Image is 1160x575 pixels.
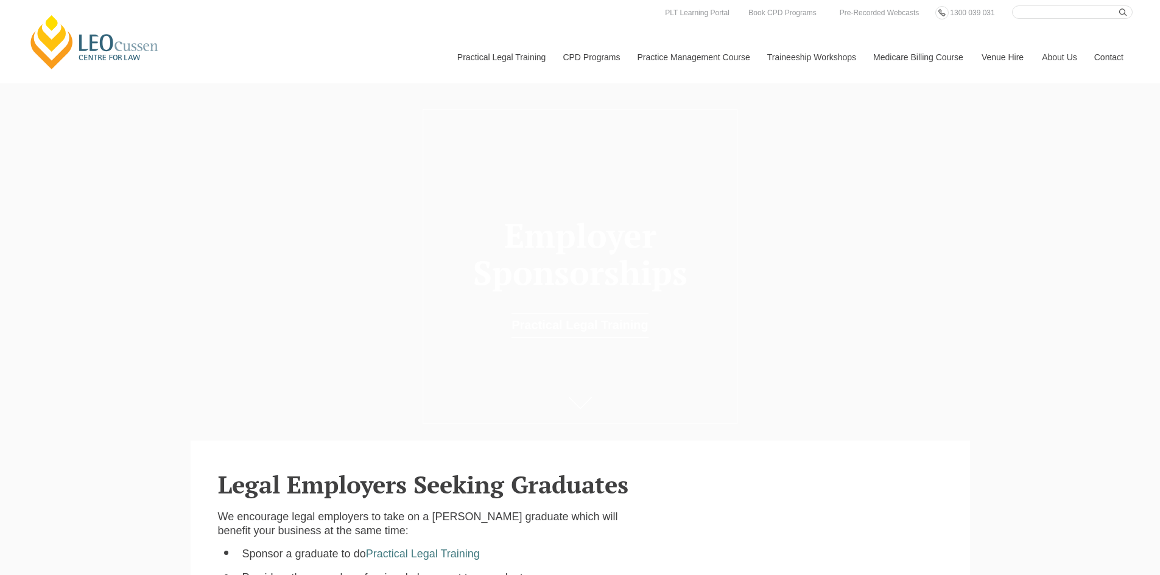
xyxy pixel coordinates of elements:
[27,13,162,71] a: [PERSON_NAME] Centre for Law
[864,31,972,83] a: Medicare Billing Course
[441,217,719,291] h1: Employer Sponsorships
[1085,31,1133,83] a: Contact
[950,9,994,17] span: 1300 039 031
[975,242,1130,545] iframe: LiveChat chat widget
[448,31,554,83] a: Practical Legal Training
[218,471,943,498] h2: Legal Employers Seeking Graduates
[758,31,864,83] a: Traineeship Workshops
[947,6,997,19] a: 1300 039 031
[628,31,758,83] a: Practice Management Course
[972,31,1033,83] a: Venue Hire
[218,510,633,538] p: We encourage legal employers to take on a [PERSON_NAME] graduate which will benefit your business...
[242,547,633,561] li: Sponsor a graduate to do
[511,313,649,338] a: Practical Legal Training
[1033,31,1085,83] a: About Us
[662,6,733,19] a: PLT Learning Portal
[745,6,819,19] a: Book CPD Programs
[837,6,923,19] a: Pre-Recorded Webcasts
[554,31,628,83] a: CPD Programs
[366,548,480,560] a: Practical Legal Training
